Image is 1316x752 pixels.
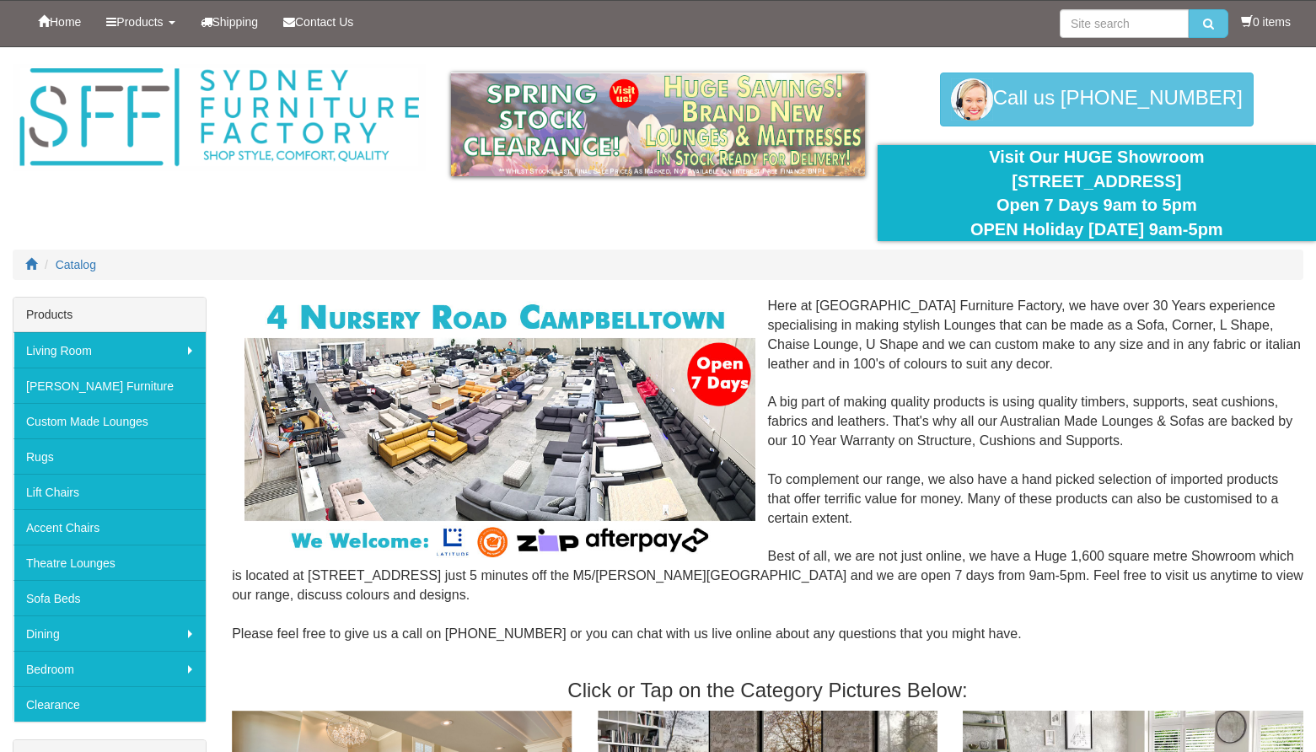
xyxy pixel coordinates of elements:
[295,15,353,29] span: Contact Us
[116,15,163,29] span: Products
[13,580,206,615] a: Sofa Beds
[13,545,206,580] a: Theatre Lounges
[13,615,206,651] a: Dining
[890,145,1303,241] div: Visit Our HUGE Showroom [STREET_ADDRESS] Open 7 Days 9am to 5pm OPEN Holiday [DATE] 9am-5pm
[13,403,206,438] a: Custom Made Lounges
[13,686,206,722] a: Clearance
[232,679,1303,701] h3: Click or Tap on the Category Pictures Below:
[13,332,206,368] a: Living Room
[212,15,259,29] span: Shipping
[13,509,206,545] a: Accent Chairs
[244,297,755,562] img: Corner Modular Lounges
[232,297,1303,663] div: Here at [GEOGRAPHIC_DATA] Furniture Factory, we have over 30 Years experience specialising in mak...
[13,298,206,332] div: Products
[271,1,366,43] a: Contact Us
[25,1,94,43] a: Home
[13,651,206,686] a: Bedroom
[13,438,206,474] a: Rugs
[13,64,426,171] img: Sydney Furniture Factory
[1241,13,1291,30] li: 0 items
[188,1,271,43] a: Shipping
[451,73,864,176] img: spring-sale.gif
[13,474,206,509] a: Lift Chairs
[94,1,187,43] a: Products
[13,368,206,403] a: [PERSON_NAME] Furniture
[50,15,81,29] span: Home
[56,258,96,271] a: Catalog
[1060,9,1189,38] input: Site search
